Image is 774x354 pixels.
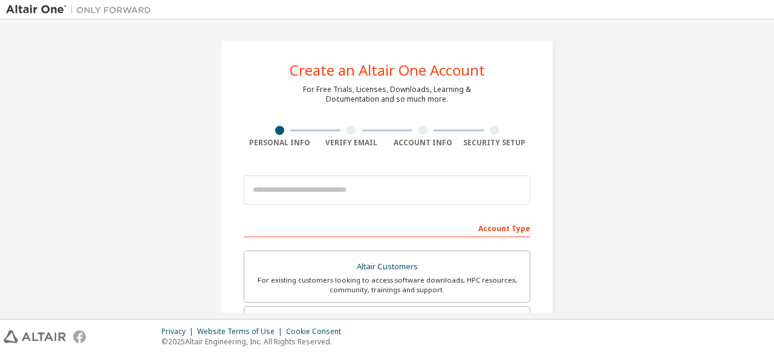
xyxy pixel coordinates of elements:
[6,4,157,16] img: Altair One
[252,275,522,295] div: For existing customers looking to access software downloads, HPC resources, community, trainings ...
[290,63,485,77] div: Create an Altair One Account
[244,138,316,148] div: Personal Info
[4,330,66,343] img: altair_logo.svg
[286,327,348,336] div: Cookie Consent
[303,85,471,104] div: For Free Trials, Licenses, Downloads, Learning & Documentation and so much more.
[244,218,530,237] div: Account Type
[316,138,388,148] div: Verify Email
[73,330,86,343] img: facebook.svg
[197,327,286,336] div: Website Terms of Use
[387,138,459,148] div: Account Info
[161,327,197,336] div: Privacy
[161,336,348,347] p: © 2025 Altair Engineering, Inc. All Rights Reserved.
[252,258,522,275] div: Altair Customers
[459,138,531,148] div: Security Setup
